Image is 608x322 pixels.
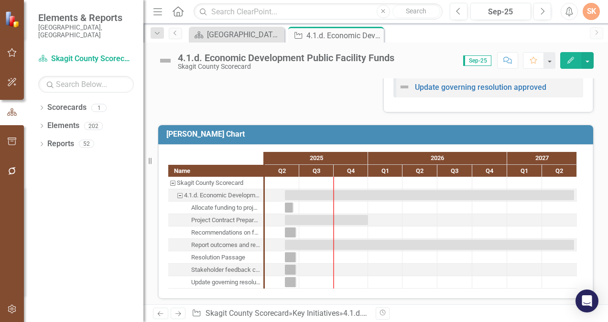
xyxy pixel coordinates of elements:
button: Search [392,5,440,18]
div: Task: Start date: 2025-05-23 End date: 2027-06-23 [168,189,263,202]
div: Allocate funding to projects [168,202,263,214]
div: Stakeholder feedback collected from developers [168,264,263,276]
input: Search Below... [38,76,134,93]
div: Sep-25 [474,6,528,18]
div: Q1 [368,165,402,177]
div: 1 [91,104,107,112]
a: Skagit County Scorecard [38,54,134,64]
div: Task: Start date: 2025-05-23 End date: 2025-06-23 [168,226,263,239]
div: Skagit County Scorecard [168,177,263,189]
div: 2026 [368,152,507,164]
div: Q2 [265,165,299,177]
div: Task: Start date: 2025-05-23 End date: 2025-06-16 [285,203,293,213]
div: Report outcomes and results [168,239,263,251]
div: 2027 [507,152,577,164]
a: Elements [47,120,79,131]
div: 4.1.d. Economic Development Public Facility Funds [306,30,381,42]
div: 202 [84,122,103,130]
div: Task: Start date: 2025-05-23 End date: 2025-06-23 [168,251,263,264]
div: Q1 [507,165,542,177]
div: Task: Start date: 2025-05-23 End date: 2025-12-31 [168,214,263,226]
span: Sep-25 [463,55,491,66]
div: 52 [79,140,94,148]
div: [GEOGRAPHIC_DATA] Page [207,29,282,41]
div: Q2 [542,165,577,177]
div: Task: Start date: 2025-05-23 End date: 2025-06-23 [168,276,263,289]
img: Not Defined [158,53,173,68]
div: Resolution Passage [168,251,263,264]
div: 4.1.d. Economic Development Public Facility Funds [168,189,263,202]
div: Allocate funding to projects [191,202,261,214]
div: Task: Start date: 2025-05-23 End date: 2025-06-23 [285,277,296,287]
div: Project Contract Preparation and Execution [191,214,261,226]
div: Resolution Passage [191,251,245,264]
div: Report outcomes and results [191,239,261,251]
div: Project Contract Preparation and Execution [168,214,263,226]
div: Task: Start date: 2025-05-23 End date: 2025-06-23 [285,252,296,262]
span: Search [406,7,426,15]
small: [GEOGRAPHIC_DATA], [GEOGRAPHIC_DATA] [38,23,134,39]
div: Update governing resolution approved [168,276,263,289]
div: Recommendations on funding guidelines presented to BoCC [168,226,263,239]
div: 2025 [265,152,368,164]
button: Sep-25 [470,3,531,20]
div: Skagit County Scorecard [177,177,243,189]
div: Task: Start date: 2025-05-23 End date: 2025-12-31 [285,215,368,225]
div: Skagit County Scorecard [178,63,394,70]
div: Q4 [472,165,507,177]
div: Stakeholder feedback collected from developers [191,264,261,276]
div: Recommendations on funding guidelines presented to BoCC [191,226,261,239]
div: 4.1.d. Economic Development Public Facility Funds [178,53,394,63]
div: 4.1.d. Economic Development Public Facility Funds [343,309,516,318]
button: SK [583,3,600,20]
div: Q2 [402,165,437,177]
img: Not Defined [399,81,410,93]
span: Elements & Reports [38,12,134,23]
div: Q4 [334,165,368,177]
div: » » [192,308,369,319]
a: Reports [47,139,74,150]
div: Q3 [437,165,472,177]
div: Name [168,165,263,177]
div: Task: Start date: 2025-05-23 End date: 2025-06-16 [168,202,263,214]
a: Scorecards [47,102,87,113]
div: Task: Skagit County Scorecard Start date: 2025-05-23 End date: 2025-05-24 [168,177,263,189]
h3: [PERSON_NAME] Chart [166,130,588,139]
div: Task: Start date: 2025-05-23 End date: 2027-06-23 [168,239,263,251]
div: Open Intercom Messenger [575,290,598,312]
input: Search ClearPoint... [194,3,443,20]
a: Key Initiatives [293,309,339,318]
div: 4.1.d. Economic Development Public Facility Funds [184,189,261,202]
div: Q3 [299,165,334,177]
a: Skagit County Scorecard [206,309,289,318]
div: Task: Start date: 2025-05-23 End date: 2027-06-23 [285,240,574,250]
a: Update governing resolution approved [415,83,546,92]
div: Update governing resolution approved [191,276,261,289]
div: Task: Start date: 2025-05-23 End date: 2025-06-23 [285,227,296,237]
img: ClearPoint Strategy [5,11,22,28]
a: [GEOGRAPHIC_DATA] Page [191,29,282,41]
div: Task: Start date: 2025-05-23 End date: 2025-06-23 [285,265,296,275]
div: Task: Start date: 2025-05-23 End date: 2027-06-23 [285,190,574,200]
div: Task: Start date: 2025-05-23 End date: 2025-06-23 [168,264,263,276]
